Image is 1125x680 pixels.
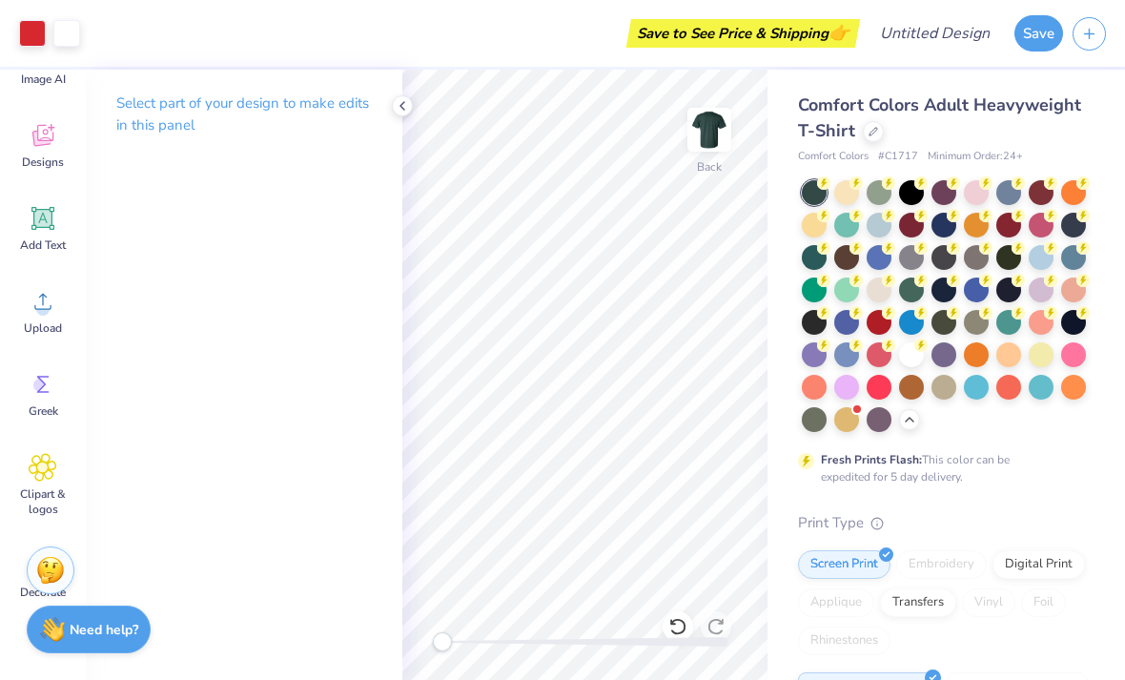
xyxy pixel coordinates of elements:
span: Decorate [20,585,66,600]
div: This color can be expedited for 5 day delivery. [821,451,1055,485]
input: Untitled Design [865,14,1005,52]
div: Digital Print [992,550,1085,579]
strong: Need help? [70,621,138,639]
div: Applique [798,588,874,617]
span: Image AI [21,72,66,87]
div: Rhinestones [798,627,890,655]
div: Embroidery [896,550,987,579]
div: Vinyl [962,588,1015,617]
span: Add Text [20,237,66,253]
span: Designs [22,155,64,170]
div: Screen Print [798,550,890,579]
span: 👉 [828,21,849,44]
span: # C1717 [878,149,918,165]
div: Back [697,158,722,175]
div: Transfers [880,588,956,617]
button: Save [1014,15,1063,52]
img: Back [690,111,728,149]
div: Foil [1021,588,1066,617]
span: Minimum Order: 24 + [928,149,1023,165]
span: Comfort Colors [798,149,869,165]
span: Clipart & logos [11,486,74,517]
div: Accessibility label [433,632,452,651]
p: Select part of your design to make edits in this panel [116,93,372,136]
div: Save to See Price & Shipping [631,19,855,48]
strong: Fresh Prints Flash: [821,452,922,467]
span: Comfort Colors Adult Heavyweight T-Shirt [798,93,1081,142]
span: Upload [24,320,62,336]
span: Greek [29,403,58,419]
div: Print Type [798,512,1087,534]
